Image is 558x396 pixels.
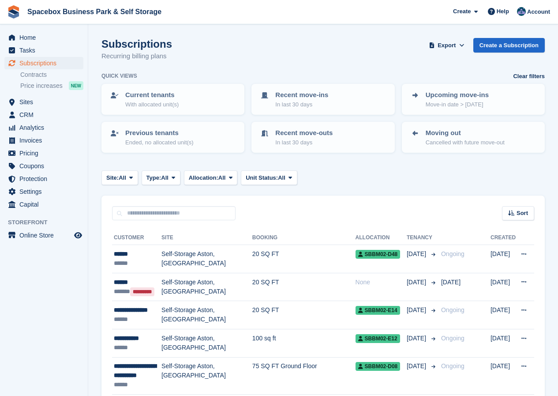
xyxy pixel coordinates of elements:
[4,109,83,121] a: menu
[146,173,161,182] span: Type:
[189,173,218,182] span: Allocation:
[4,229,83,241] a: menu
[69,81,83,90] div: NEW
[473,38,545,53] a: Create a Subscription
[20,71,83,79] a: Contracts
[441,335,464,342] span: Ongoing
[101,38,172,50] h1: Subscriptions
[20,82,63,90] span: Price increases
[19,185,72,198] span: Settings
[407,305,428,315] span: [DATE]
[252,231,356,245] th: Booking
[19,134,72,147] span: Invoices
[491,329,516,357] td: [DATE]
[427,38,466,53] button: Export
[407,278,428,287] span: [DATE]
[112,231,161,245] th: Customer
[517,7,526,16] img: Daud
[441,306,464,313] span: Ongoing
[19,96,72,108] span: Sites
[161,173,169,182] span: All
[161,273,252,301] td: Self-Storage Aston, [GEOGRAPHIC_DATA]
[4,121,83,134] a: menu
[19,160,72,172] span: Coupons
[491,231,516,245] th: Created
[491,245,516,273] td: [DATE]
[356,362,401,371] span: SBBM02-D08
[161,301,252,329] td: Self-Storage Aston, [GEOGRAPHIC_DATA]
[252,273,356,301] td: 20 SQ FT
[4,173,83,185] a: menu
[101,72,137,80] h6: Quick views
[8,218,88,227] span: Storefront
[356,334,400,343] span: SBBM02-E12
[426,100,489,109] p: Move-in date > [DATE]
[441,362,464,370] span: Ongoing
[125,100,179,109] p: With allocated unit(s)
[426,90,489,100] p: Upcoming move-ins
[161,329,252,357] td: Self-Storage Aston, [GEOGRAPHIC_DATA]
[19,44,72,57] span: Tasks
[441,279,461,286] span: [DATE]
[356,250,401,259] span: SBBM02-D48
[142,170,180,185] button: Type: All
[441,250,464,257] span: Ongoing
[252,123,393,152] a: Recent move-outs In last 30 days
[19,198,72,211] span: Capital
[125,138,194,147] p: Ended, no allocated unit(s)
[491,301,516,329] td: [DATE]
[252,329,356,357] td: 100 sq ft
[246,173,278,182] span: Unit Status:
[184,170,238,185] button: Allocation: All
[19,173,72,185] span: Protection
[407,334,428,343] span: [DATE]
[426,138,505,147] p: Cancelled with future move-out
[73,230,83,241] a: Preview store
[4,160,83,172] a: menu
[19,229,72,241] span: Online Store
[20,81,83,91] a: Price increases NEW
[218,173,226,182] span: All
[438,41,456,50] span: Export
[278,173,285,182] span: All
[407,249,428,259] span: [DATE]
[356,231,407,245] th: Allocation
[517,209,528,218] span: Sort
[19,147,72,159] span: Pricing
[19,121,72,134] span: Analytics
[252,85,393,114] a: Recent move-ins In last 30 days
[161,245,252,273] td: Self-Storage Aston, [GEOGRAPHIC_DATA]
[161,231,252,245] th: Site
[125,128,194,138] p: Previous tenants
[19,31,72,44] span: Home
[4,185,83,198] a: menu
[407,362,428,371] span: [DATE]
[252,301,356,329] td: 20 SQ FT
[102,85,243,114] a: Current tenants With allocated unit(s)
[453,7,471,16] span: Create
[4,198,83,211] a: menu
[275,128,333,138] p: Recent move-outs
[513,72,545,81] a: Clear filters
[101,51,172,61] p: Recurring billing plans
[4,147,83,159] a: menu
[241,170,297,185] button: Unit Status: All
[19,109,72,121] span: CRM
[491,357,516,395] td: [DATE]
[4,57,83,69] a: menu
[161,357,252,395] td: Self-Storage Aston, [GEOGRAPHIC_DATA]
[527,8,550,16] span: Account
[4,134,83,147] a: menu
[19,57,72,69] span: Subscriptions
[497,7,509,16] span: Help
[356,278,407,287] div: None
[119,173,126,182] span: All
[7,5,20,19] img: stora-icon-8386f47178a22dfd0bd8f6a31ec36ba5ce8667c1dd55bd0f319d3a0aa187defe.svg
[101,170,138,185] button: Site: All
[4,96,83,108] a: menu
[403,85,544,114] a: Upcoming move-ins Move-in date > [DATE]
[407,231,438,245] th: Tenancy
[252,245,356,273] td: 20 SQ FT
[491,273,516,301] td: [DATE]
[426,128,505,138] p: Moving out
